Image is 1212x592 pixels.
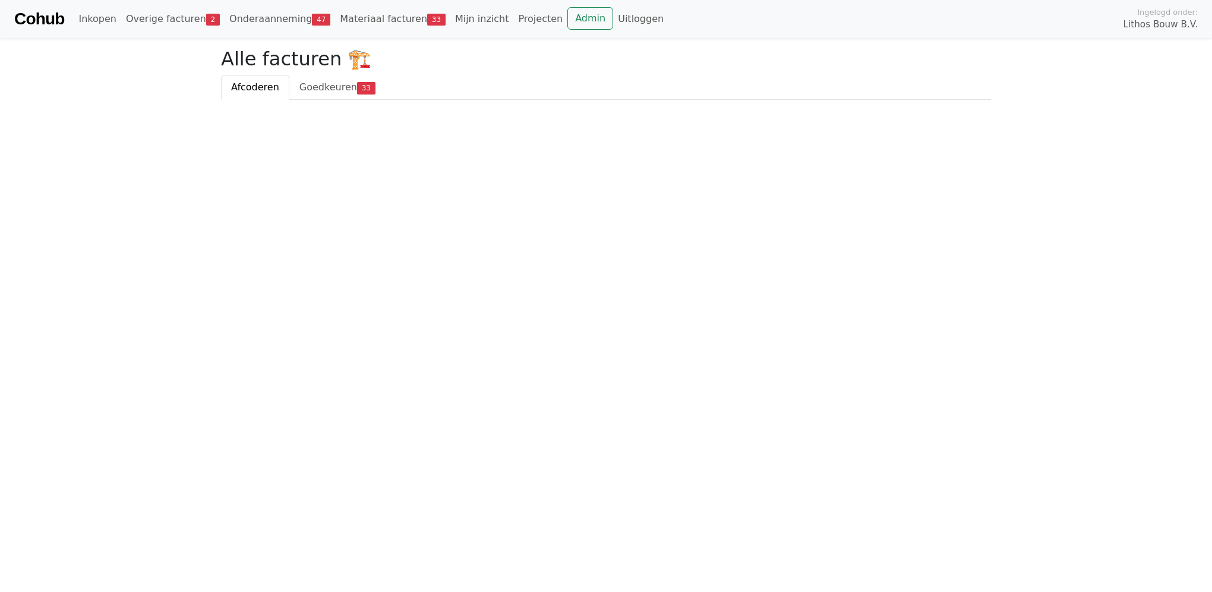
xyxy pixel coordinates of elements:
[221,48,991,70] h2: Alle facturen 🏗️
[312,14,330,26] span: 47
[299,81,357,93] span: Goedkeuren
[1137,7,1198,18] span: Ingelogd onder:
[225,7,335,31] a: Onderaanneming47
[427,14,446,26] span: 33
[1123,18,1198,32] span: Lithos Bouw B.V.
[450,7,514,31] a: Mijn inzicht
[14,5,64,33] a: Cohub
[613,7,668,31] a: Uitloggen
[221,75,289,100] a: Afcoderen
[206,14,220,26] span: 2
[121,7,225,31] a: Overige facturen2
[231,81,279,93] span: Afcoderen
[513,7,567,31] a: Projecten
[335,7,450,31] a: Materiaal facturen33
[289,75,386,100] a: Goedkeuren33
[357,82,375,94] span: 33
[74,7,121,31] a: Inkopen
[567,7,613,30] a: Admin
